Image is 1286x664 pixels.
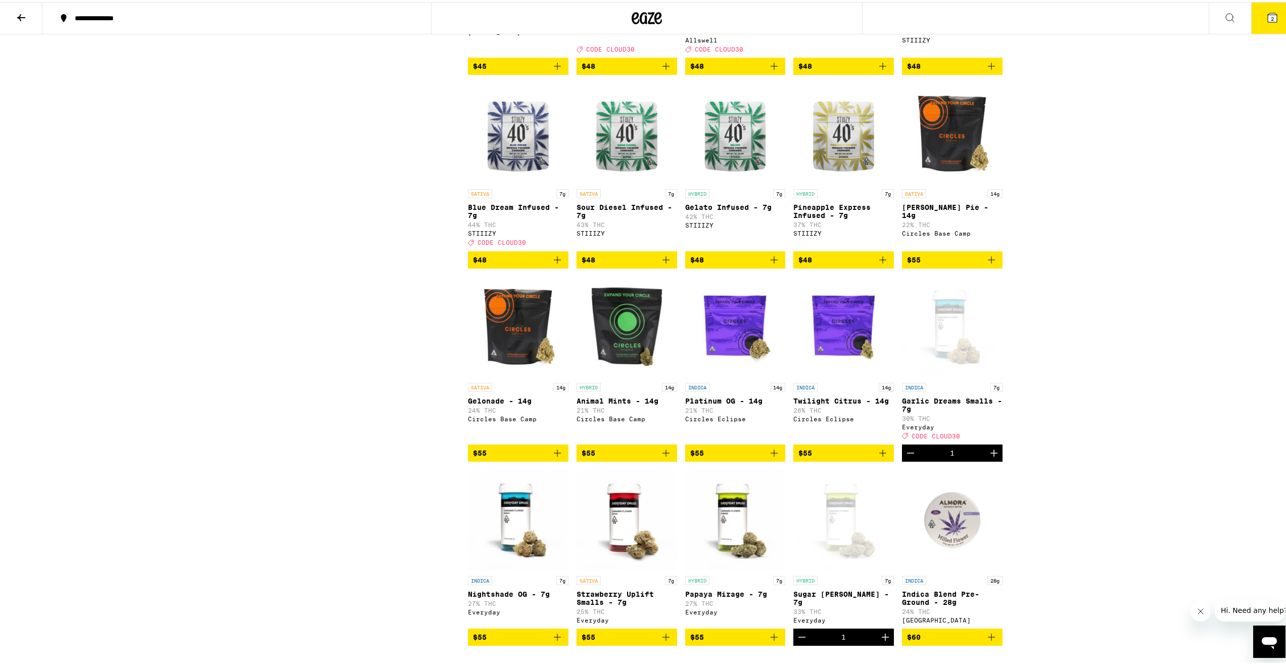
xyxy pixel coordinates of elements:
[793,606,894,613] p: 33% THC
[1215,597,1285,619] iframe: Message from company
[582,254,595,262] span: $48
[793,395,894,403] p: Twilight Citrus - 14g
[468,627,568,644] button: Add to bag
[685,588,786,596] p: Papaya Mirage - 7g
[685,607,786,613] div: Everyday
[793,588,894,604] p: Sugar [PERSON_NAME] - 7g
[907,631,921,639] span: $60
[468,395,568,403] p: Gelonade - 14g
[685,211,786,218] p: 42% THC
[882,187,894,196] p: 7g
[793,414,894,420] div: Circles Eclipse
[695,44,743,51] span: CODE CLOUD30
[468,405,568,412] p: 24% THC
[468,56,568,73] button: Add to bag
[577,468,677,627] a: Open page for Strawberry Uplift Smalls - 7g from Everyday
[468,598,568,605] p: 27% THC
[902,395,1003,411] p: Garlic Dreams Smalls - 7g
[907,60,921,68] span: $48
[690,60,704,68] span: $48
[577,381,601,390] p: HYBRID
[577,468,677,569] img: Everyday - Strawberry Uplift Smalls - 7g
[685,574,709,583] p: HYBRID
[473,60,487,68] span: $45
[577,442,677,460] button: Add to bag
[468,228,568,235] div: STIIIZY
[468,275,568,442] a: Open page for Gelonade - 14g from Circles Base Camp
[473,254,487,262] span: $48
[685,220,786,227] div: STIIIZY
[577,187,601,196] p: SATIVA
[577,56,677,73] button: Add to bag
[902,201,1003,217] p: [PERSON_NAME] Pie - 14g
[685,56,786,73] button: Add to bag
[793,249,894,267] button: Add to bag
[685,468,786,627] a: Open page for Papaya Mirage - 7g from Everyday
[665,574,677,583] p: 7g
[793,81,894,249] a: Open page for Pineapple Express Infused - 7g from STIIIZY
[773,574,785,583] p: 7g
[577,395,677,403] p: Animal Mints - 14g
[685,81,786,182] img: STIIIZY - Gelato Infused - 7g
[468,81,568,249] a: Open page for Blue Dream Infused - 7g from STIIIZY
[473,447,487,455] span: $55
[902,615,1003,622] div: [GEOGRAPHIC_DATA]
[902,228,1003,235] div: Circles Base Camp
[577,275,677,376] img: Circles Base Camp - Animal Mints - 14g
[553,381,568,390] p: 14g
[793,468,894,627] a: Open page for Sugar Rush Smalls - 7g from Everyday
[841,631,846,639] div: 1
[793,615,894,622] div: Everyday
[902,606,1003,613] p: 24% THC
[685,81,786,249] a: Open page for Gelato Infused - 7g from STIIIZY
[902,381,926,390] p: INDICA
[987,187,1003,196] p: 14g
[468,414,568,420] div: Circles Base Camp
[793,228,894,235] div: STIIIZY
[468,442,568,460] button: Add to bag
[685,405,786,412] p: 21% THC
[798,254,812,262] span: $48
[577,219,677,226] p: 43% THC
[902,468,1003,569] img: Almora Farm - Indica Blend Pre-Ground - 28g
[685,395,786,403] p: Platinum OG - 14g
[685,598,786,605] p: 27% THC
[685,381,709,390] p: INDICA
[902,422,1003,428] div: Everyday
[468,588,568,596] p: Nightshade OG - 7g
[770,381,785,390] p: 14g
[690,631,704,639] span: $55
[662,381,677,390] p: 14g
[685,442,786,460] button: Add to bag
[582,447,595,455] span: $55
[577,627,677,644] button: Add to bag
[793,219,894,226] p: 37% THC
[468,468,568,569] img: Everyday - Nightshade OG - 7g
[685,249,786,267] button: Add to bag
[468,201,568,217] p: Blue Dream Infused - 7g
[468,468,568,627] a: Open page for Nightshade OG - 7g from Everyday
[1253,624,1285,656] iframe: Button to launch messaging window
[1190,599,1211,619] iframe: Close message
[577,606,677,613] p: 25% THC
[902,627,1003,644] button: Add to bag
[577,414,677,420] div: Circles Base Camp
[1271,14,1274,20] span: 2
[902,81,1003,182] img: Circles Base Camp - Berry Pie - 14g
[582,631,595,639] span: $55
[902,468,1003,627] a: Open page for Indica Blend Pre-Ground - 28g from Almora Farm
[902,81,1003,249] a: Open page for Berry Pie - 14g from Circles Base Camp
[902,413,1003,420] p: 30% THC
[685,627,786,644] button: Add to bag
[912,431,960,437] span: CODE CLOUD30
[798,60,812,68] span: $48
[577,574,601,583] p: SATIVA
[582,60,595,68] span: $48
[793,442,894,460] button: Add to bag
[468,249,568,267] button: Add to bag
[685,275,786,442] a: Open page for Platinum OG - 14g from Circles Eclipse
[556,574,568,583] p: 7g
[907,254,921,262] span: $55
[793,627,811,644] button: Decrement
[577,81,677,182] img: STIIIZY - Sour Diesel Infused - 7g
